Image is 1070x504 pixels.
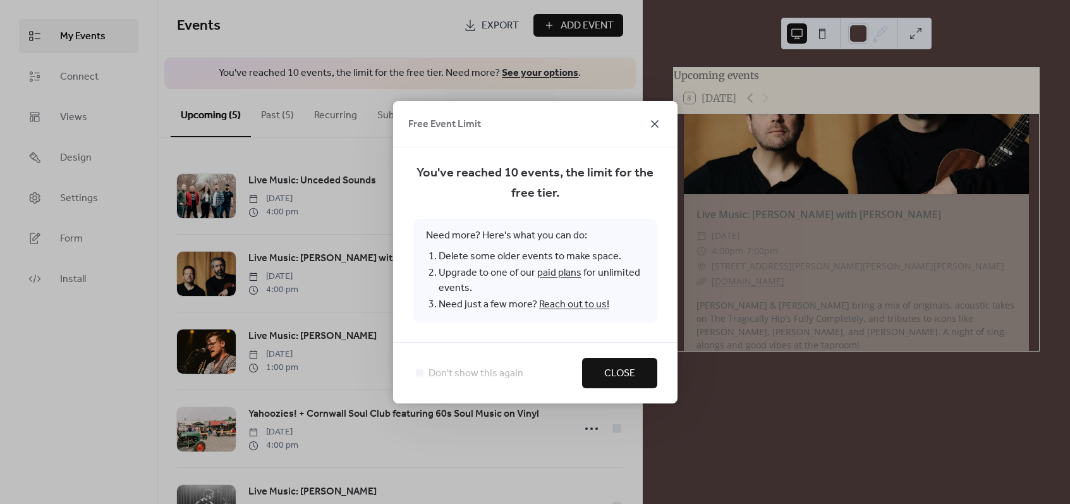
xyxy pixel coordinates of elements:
li: Delete some older events to make space. [439,249,645,265]
li: Upgrade to one of our for unlimited events. [439,265,645,297]
span: Don't show this again [429,366,523,381]
li: Need just a few more? [439,297,645,313]
span: You've reached 10 events, the limit for the free tier. [413,163,657,204]
span: Close [604,366,635,381]
span: Free Event Limit [408,117,481,132]
a: paid plans [537,263,581,283]
a: Reach out to us! [539,295,609,314]
span: Need more? Here's what you can do: [413,219,657,323]
button: Close [582,358,657,388]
